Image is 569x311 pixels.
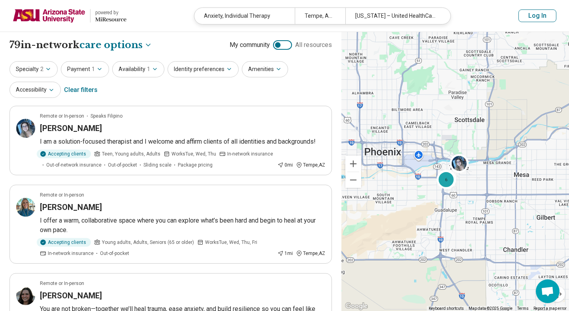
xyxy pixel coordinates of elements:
div: 0 mi [277,161,293,169]
div: Accepting clients [37,238,91,247]
a: Arizona State Universitypowered by [13,6,126,25]
button: Identity preferences [168,61,239,77]
span: Map data ©2025 Google [469,306,512,311]
p: Remote or In-person [40,112,84,120]
div: Clear filters [64,81,98,99]
div: [US_STATE] – United HealthCare Student Resources [345,8,446,24]
p: I am a solution-focused therapist and I welcome and affirm clients of all identities and backgrou... [40,137,325,146]
span: In-network insurance [48,250,94,257]
span: Out-of-pocket [108,161,137,169]
span: All resources [295,40,332,50]
a: Terms (opens in new tab) [517,306,529,311]
img: Arizona State University [13,6,85,25]
span: 1 [147,65,150,73]
h3: [PERSON_NAME] [40,290,102,301]
button: Zoom in [345,156,361,172]
span: care options [79,38,143,52]
p: I offer a warm, collaborative space where you can explore what’s been hard and begin to heal at y... [40,216,325,235]
div: 6 [437,170,456,189]
button: Payment1 [61,61,109,77]
div: Open chat [536,279,560,303]
a: Report a map error [533,306,567,311]
button: Availability1 [112,61,164,77]
button: Care options [79,38,152,52]
span: Speaks Filipino [90,112,122,120]
p: Remote or In-person [40,280,84,287]
div: Accepting clients [37,150,91,158]
div: powered by [95,9,126,16]
button: Log In [518,9,556,22]
span: Young adults, Adults, Seniors (65 or older) [102,239,194,246]
span: Works Tue, Wed, Thu, Fri [205,239,257,246]
div: Tempe , AZ [296,161,325,169]
button: Zoom out [345,172,361,188]
span: Sliding scale [143,161,171,169]
div: Tempe, AZ 85281 [295,8,345,24]
span: Out-of-pocket [100,250,129,257]
span: My community [230,40,270,50]
button: Amenities [242,61,288,77]
h3: [PERSON_NAME] [40,202,102,213]
div: 1 mi [277,250,293,257]
button: Accessibility [9,82,61,98]
span: 1 [92,65,95,73]
span: Out-of-network insurance [46,161,102,169]
span: 2 [40,65,43,73]
h3: [PERSON_NAME] [40,123,102,134]
span: Works Tue, Wed, Thu [171,150,216,157]
button: Specialty2 [9,61,58,77]
span: Teen, Young adults, Adults [102,150,160,157]
div: Tempe , AZ [296,250,325,257]
span: Package pricing [178,161,213,169]
div: Anxiety, Individual Therapy [194,8,295,24]
h1: 79 in-network [9,38,152,52]
p: Remote or In-person [40,191,84,199]
span: In-network insurance [227,150,273,157]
